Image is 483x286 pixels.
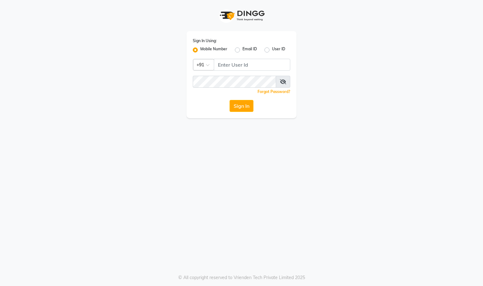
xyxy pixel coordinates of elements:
[193,76,276,88] input: Username
[242,46,257,54] label: Email ID
[200,46,227,54] label: Mobile Number
[272,46,285,54] label: User ID
[193,38,217,44] label: Sign In Using:
[258,89,290,94] a: Forgot Password?
[214,59,290,71] input: Username
[230,100,253,112] button: Sign In
[216,6,267,25] img: logo1.svg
